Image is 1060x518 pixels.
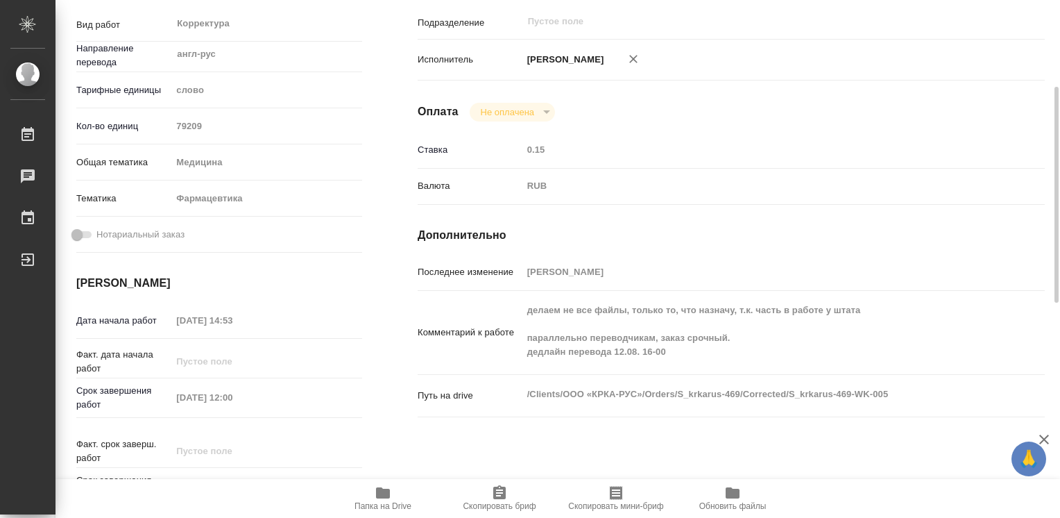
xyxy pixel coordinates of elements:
button: Не оплачена [477,106,538,118]
span: 🙏 [1017,444,1041,474]
p: Вид работ [76,18,171,32]
input: Пустое поле [171,387,293,408]
h4: Оплата [418,103,459,120]
p: Исполнитель [418,53,522,67]
p: Срок завершения работ [76,384,171,412]
button: 🙏 [1011,442,1046,476]
p: Ставка [418,143,522,157]
button: Удалить исполнителя [618,44,649,74]
div: слово [171,78,362,102]
input: Пустое поле [171,441,293,461]
input: Пустое поле [522,262,993,282]
span: Обновить файлы [699,501,767,511]
input: Пустое поле [171,310,293,331]
p: Факт. срок заверш. работ [76,437,171,465]
input: Пустое поле [171,116,362,136]
p: Подразделение [418,16,522,30]
h4: Дополнительно [418,227,1045,244]
div: Медицина [171,151,362,174]
p: Путь на drive [418,389,522,403]
p: Факт. дата начала работ [76,348,171,376]
input: Пустое поле [171,351,293,371]
p: Тематика [76,192,171,206]
div: Не оплачена [470,103,555,122]
p: Срок завершения услуги [76,474,171,501]
button: Скопировать мини-бриф [558,479,674,518]
textarea: делаем не все файлы, только то, что назначу, т.к. часть в работе у штата параллельно переводчикам... [522,299,993,364]
p: Последнее изменение [418,265,522,279]
p: Дата начала работ [76,314,171,328]
input: Пустое поле [522,140,993,160]
input: Пустое поле [527,13,960,30]
h4: [PERSON_NAME] [76,275,362,292]
p: Общая тематика [76,156,171,169]
p: Комментарий к работе [418,326,522,340]
button: Обновить файлы [674,479,791,518]
p: Кол-во единиц [76,119,171,133]
input: ✎ Введи что-нибудь [171,477,293,497]
textarea: /Clients/ООО «КРКА-РУС»/Orders/S_krkarus-469/Corrected/S_krkarus-469-WK-005 [522,383,993,406]
span: Скопировать бриф [463,501,536,511]
p: Направление перевода [76,42,171,69]
button: Папка на Drive [325,479,441,518]
div: Фармацевтика [171,187,362,210]
span: Папка на Drive [354,501,411,511]
span: Нотариальный заказ [96,228,185,242]
p: Валюта [418,179,522,193]
p: Тарифные единицы [76,83,171,97]
p: [PERSON_NAME] [522,53,604,67]
span: Скопировать мини-бриф [568,501,663,511]
button: Скопировать бриф [441,479,558,518]
div: RUB [522,174,993,198]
